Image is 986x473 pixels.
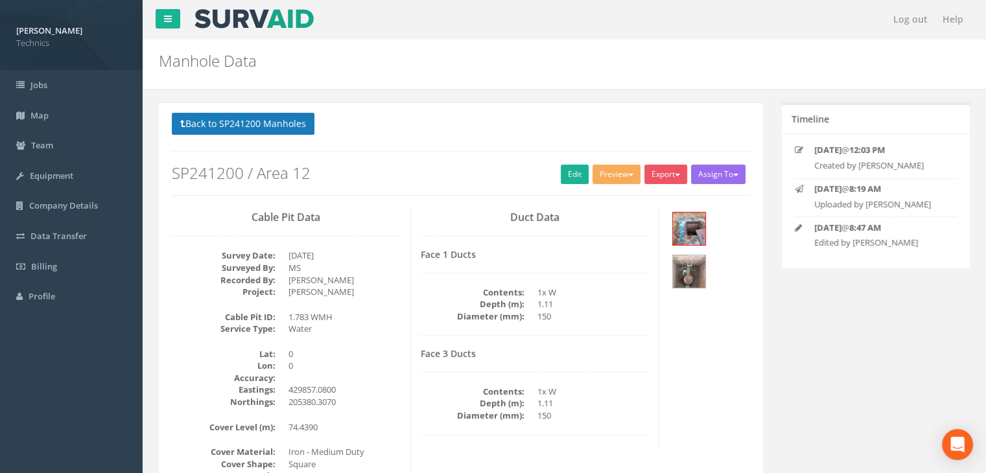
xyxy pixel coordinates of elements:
[172,372,276,384] dt: Accuracy:
[31,139,53,151] span: Team
[537,386,650,398] dd: 1x W
[814,222,841,233] strong: [DATE]
[537,310,650,323] dd: 150
[288,286,401,298] dd: [PERSON_NAME]
[421,410,524,422] dt: Diameter (mm):
[172,165,749,181] h2: SP241200 / Area 12
[644,165,687,184] button: Export
[849,144,885,156] strong: 12:03 PM
[172,360,276,372] dt: Lon:
[814,183,946,195] p: @
[849,183,881,194] strong: 8:19 AM
[537,298,650,310] dd: 1.11
[172,113,314,135] button: Back to SP241200 Manholes
[288,323,401,335] dd: Water
[288,458,401,470] dd: Square
[673,255,705,288] img: 9d3092e9-ad74-137a-8ae2-a03abdccc964_87e440f4-d6d7-ec7d-716c-3cbea1dd8de7_thumb.jpg
[792,114,829,124] h5: Timeline
[537,397,650,410] dd: 1.11
[421,310,524,323] dt: Diameter (mm):
[849,222,881,233] strong: 8:47 AM
[814,144,946,156] p: @
[537,410,650,422] dd: 150
[30,79,47,91] span: Jobs
[288,446,401,458] dd: Iron - Medium Duty
[16,37,126,49] span: Technics
[172,274,276,286] dt: Recorded By:
[172,286,276,298] dt: Project:
[30,170,73,181] span: Equipment
[814,183,841,194] strong: [DATE]
[421,386,524,398] dt: Contents:
[537,286,650,299] dd: 1x W
[172,348,276,360] dt: Lat:
[30,110,49,121] span: Map
[172,446,276,458] dt: Cover Material:
[421,212,650,224] h3: Duct Data
[159,52,832,69] h2: Manhole Data
[814,144,841,156] strong: [DATE]
[814,159,946,172] p: Created by [PERSON_NAME]
[288,396,401,408] dd: 205380.3070
[942,429,973,460] div: Open Intercom Messenger
[421,249,650,259] h4: Face 1 Ducts
[593,165,640,184] button: Preview
[673,213,705,245] img: 9d3092e9-ad74-137a-8ae2-a03abdccc964_7fea6673-e4ae-5d02-9500-c356ff64c548_thumb.jpg
[31,260,57,272] span: Billing
[421,286,524,299] dt: Contents:
[288,384,401,396] dd: 429857.0800
[172,384,276,396] dt: Eastings:
[814,198,946,211] p: Uploaded by [PERSON_NAME]
[16,21,126,49] a: [PERSON_NAME] Technics
[29,200,98,211] span: Company Details
[172,311,276,323] dt: Cable Pit ID:
[172,323,276,335] dt: Service Type:
[172,396,276,408] dt: Northings:
[814,222,946,234] p: @
[814,236,946,249] p: Edited by [PERSON_NAME]
[172,212,401,224] h3: Cable Pit Data
[172,249,276,262] dt: Survey Date:
[288,360,401,372] dd: 0
[691,165,745,184] button: Assign To
[30,230,87,242] span: Data Transfer
[29,290,55,302] span: Profile
[421,298,524,310] dt: Depth (m):
[288,262,401,274] dd: MS
[288,348,401,360] dd: 0
[172,458,276,470] dt: Cover Shape:
[172,262,276,274] dt: Surveyed By:
[421,349,650,358] h4: Face 3 Ducts
[561,165,589,184] a: Edit
[288,421,401,433] dd: 74.4390
[172,421,276,433] dt: Cover Level (m):
[16,25,82,36] strong: [PERSON_NAME]
[288,274,401,286] dd: [PERSON_NAME]
[421,397,524,410] dt: Depth (m):
[288,249,401,262] dd: [DATE]
[288,311,401,323] dd: 1.783 WMH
